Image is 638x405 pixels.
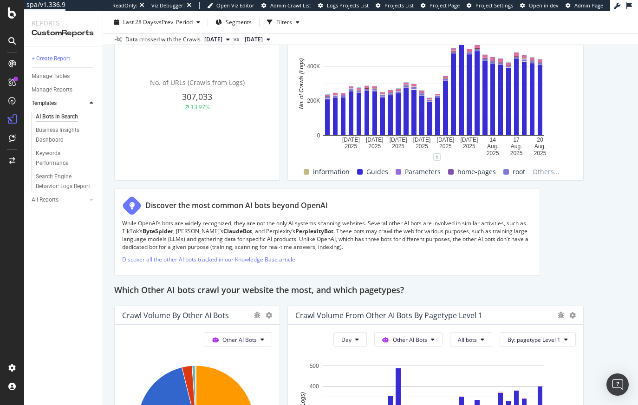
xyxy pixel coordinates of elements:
span: home-pages [457,166,496,177]
div: Discover the most common AI bots beyond OpenAI [145,200,328,211]
span: root [513,166,525,177]
span: No. of URLs (Crawls from Logs) [150,78,245,87]
text: Aug. [487,143,499,150]
span: Segments [226,18,252,26]
div: + Create Report [32,54,70,64]
text: 20 [537,136,544,143]
span: Logs Projects List [327,2,369,9]
div: Data crossed with the Crawls [125,35,201,44]
span: 2025 Jul. 21st [245,35,263,44]
div: bug [557,312,565,318]
button: Other AI Bots [374,332,443,347]
button: [DATE] [201,34,234,45]
a: Discover all the other AI bots tracked in our Knowledge Base article [122,255,295,263]
div: Business Insights Dashboard [36,125,89,145]
span: Projects List [384,2,414,9]
strong: ClaudeBot [223,227,252,235]
text: 200K [307,98,320,104]
text: 400 [310,384,319,390]
div: 13.97% [191,103,210,111]
button: Filters [263,15,303,30]
text: 400K [307,63,320,70]
text: 0 [317,132,320,138]
a: Search Engine Behavior: Logs Report [36,172,96,191]
div: Crawl Volume from Other AI Bots by pagetype Level 1 [295,311,482,320]
a: Admin Page [566,2,603,9]
span: All bots [458,336,477,344]
span: information [313,166,350,177]
span: Other AI Bots [222,336,257,344]
div: ReadOnly: [112,2,137,9]
a: Project Settings [467,2,513,9]
a: Keywords Performance [36,149,96,168]
a: AI Bots in Search [36,112,96,122]
button: Day [333,332,367,347]
text: 2025 [369,143,381,150]
span: vs Prev. Period [156,18,193,26]
div: 1 [433,153,441,161]
text: 14 [490,136,496,143]
a: Templates [32,98,87,108]
div: CustomReports [32,28,95,39]
span: Parameters [405,166,441,177]
text: [DATE] [342,136,360,143]
a: All Reports [32,195,87,205]
div: Manage Tables [32,72,70,81]
a: + Create Report [32,54,96,64]
a: Manage Tables [32,72,96,81]
span: Project Settings [475,2,513,9]
text: 2025 [416,143,429,150]
div: Keywords Performance [36,149,88,168]
span: vs [234,35,241,43]
a: Project Page [421,2,460,9]
text: [DATE] [413,136,431,143]
span: 307,033 [182,91,212,102]
a: Open in dev [520,2,559,9]
div: Manage Reports [32,85,72,95]
div: Crawl Volume by Other AI Bots [122,311,229,320]
a: Admin Crawl List [261,2,311,9]
span: Day [341,336,352,344]
text: 2025 [392,143,405,150]
button: All bots [450,332,492,347]
a: Open Viz Editor [207,2,254,9]
button: Other AI Bots [204,332,272,347]
text: 2025 [463,143,475,150]
h2: Which Other AI bots crawl your website the most, and which pagetypes? [114,283,404,298]
div: Reports [32,19,95,28]
span: Open in dev [529,2,559,9]
strong: PerplexityBot [295,227,333,235]
text: 2025 [510,150,523,156]
span: Guides [366,166,388,177]
div: Filters [276,18,292,26]
span: Open Viz Editor [216,2,254,9]
a: Logs Projects List [318,2,369,9]
text: [DATE] [390,136,407,143]
svg: A chart. [295,27,572,157]
p: While OpenAI’s bots are widely recognized, they are not the only AI systems scanning websites. Se... [122,219,532,251]
a: Projects List [376,2,414,9]
a: Business Insights Dashboard [36,125,96,145]
div: Search Engine Behavior: Logs Report [36,172,91,191]
button: Segments [212,15,255,30]
span: Other AI Bots [393,336,427,344]
div: All Reports [32,195,59,205]
text: Aug. [534,143,546,150]
button: Last 28 DaysvsPrev. Period [111,15,204,30]
strong: ByteSpider [143,227,173,235]
span: Project Page [430,2,460,9]
span: Others... [529,166,563,177]
text: 2025 [345,143,358,150]
div: Viz Debugger: [151,2,185,9]
text: 2025 [439,143,452,150]
text: [DATE] [461,136,478,143]
text: No. of Crawls (Logs) [298,58,305,109]
span: Last 28 Days [123,18,156,26]
text: 500 [310,363,319,369]
text: Aug. [511,143,522,150]
button: [DATE] [241,34,274,45]
text: 2025 [534,150,547,156]
span: By: pagetype Level 1 [508,336,560,344]
div: Open Intercom Messenger [606,373,629,396]
span: Admin Crawl List [270,2,311,9]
